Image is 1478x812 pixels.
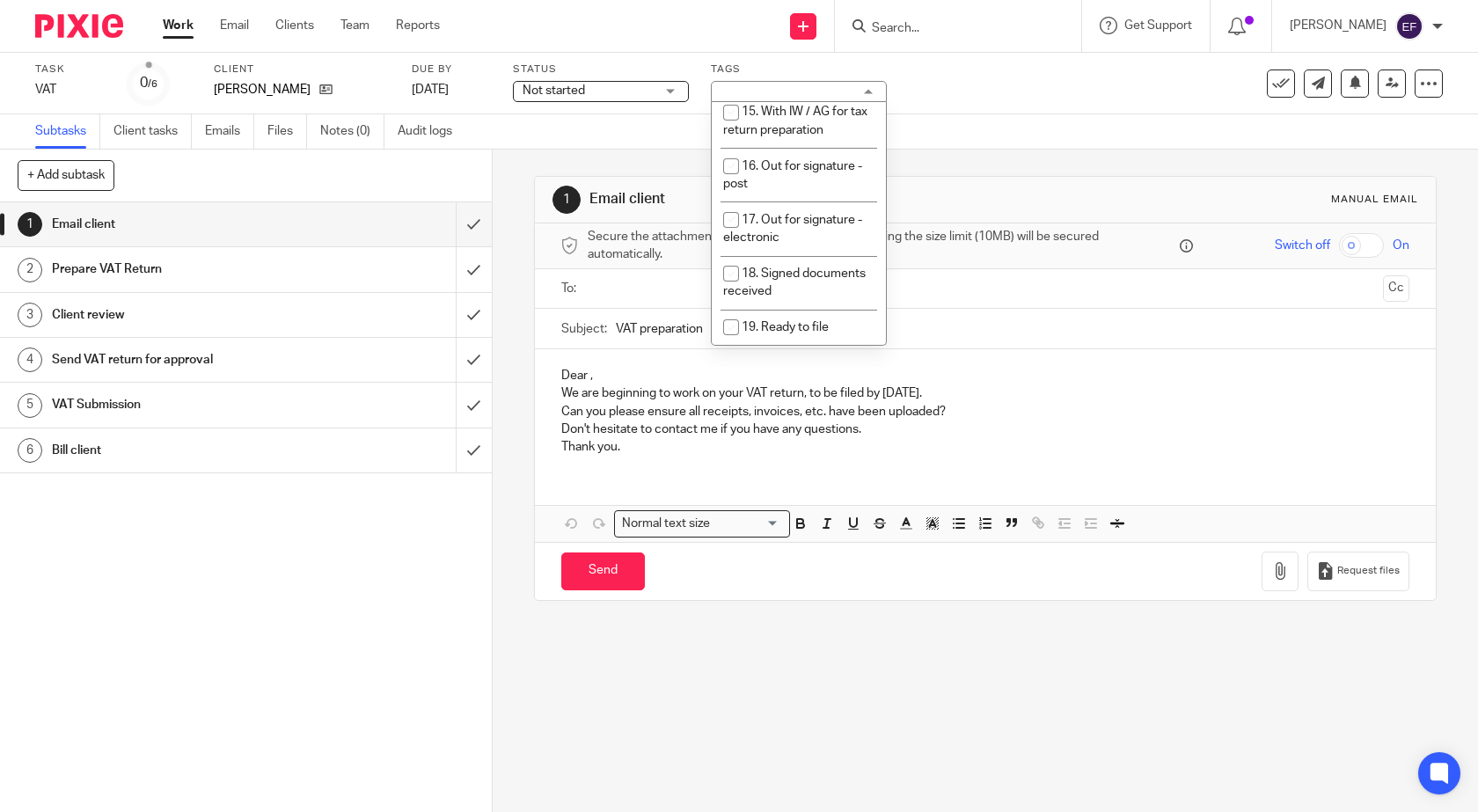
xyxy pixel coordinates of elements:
input: Search for option [716,515,779,533]
span: 16. Out for signature - post [723,160,862,191]
p: Thank you. [561,438,1410,456]
h1: Email client [52,211,310,238]
span: 15. With IW / AG for tax return preparation [723,106,867,136]
h1: VAT Submission [52,391,310,418]
a: Files [267,114,307,149]
span: Not started [523,84,585,97]
a: Email [220,17,249,34]
h1: Client review [52,302,310,328]
input: Search [870,21,1028,37]
p: [PERSON_NAME] [1290,17,1387,34]
span: Secure the attachments in this message. Files exceeding the size limit (10MB) will be secured aut... [588,228,1176,264]
a: Reports [396,17,440,34]
p: Don't hesitate to contact me if you have any questions. [561,421,1410,438]
img: svg%3E [1395,12,1423,40]
h1: Bill client [52,437,310,464]
a: Notes (0) [320,114,384,149]
div: 3 [18,303,42,327]
span: On [1393,237,1409,254]
div: 6 [18,438,42,463]
div: VAT [35,81,106,99]
a: Clients [275,17,314,34]
p: Can you please ensure all receipts, invoices, etc. have been uploaded? [561,403,1410,421]
div: Manual email [1331,193,1418,207]
a: Client tasks [113,114,192,149]
div: 4 [18,347,42,372]
label: Due by [412,62,491,77]
p: [PERSON_NAME] [214,81,311,99]
label: Task [35,62,106,77]
p: Dear , [561,367,1410,384]
span: 19. Ready to file [742,321,829,333]
span: 18. Signed documents received [723,267,866,298]
h1: Email client [589,190,1022,208]
span: [DATE] [412,84,449,96]
label: Tags [711,62,887,77]
button: Request files [1307,552,1409,591]
small: /6 [148,79,157,89]
label: Subject: [561,320,607,338]
span: Get Support [1124,19,1192,32]
button: Cc [1383,275,1409,302]
img: Pixie [35,14,123,38]
a: Team [340,17,369,34]
a: Emails [205,114,254,149]
input: Send [561,552,645,590]
h1: Send VAT return for approval [52,347,310,373]
span: 17. Out for signature - electronic [723,214,862,245]
span: Switch off [1275,237,1330,254]
div: 0 [140,73,157,93]
div: 1 [552,186,581,214]
span: Request files [1337,564,1400,578]
h1: Prepare VAT Return [52,256,310,282]
a: Audit logs [398,114,465,149]
div: Search for option [614,510,790,538]
label: Status [513,62,689,77]
label: Client [214,62,390,77]
span: Normal text size [618,515,714,533]
label: To: [561,280,581,297]
a: Subtasks [35,114,100,149]
p: We are beginning to work on your VAT return, to be filed by [DATE]. [561,384,1410,402]
div: 1 [18,212,42,237]
button: + Add subtask [18,160,114,190]
div: 2 [18,258,42,282]
div: 5 [18,393,42,418]
a: Work [163,17,194,34]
